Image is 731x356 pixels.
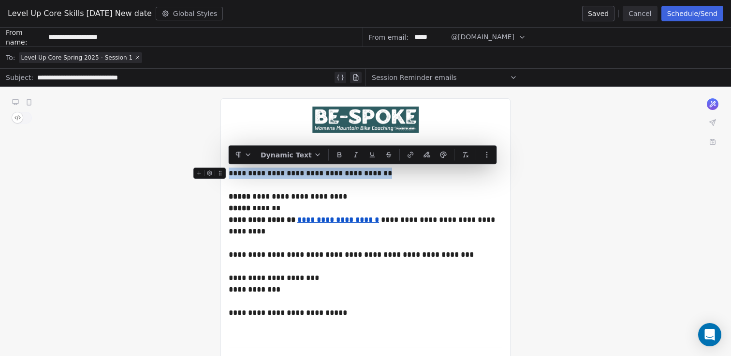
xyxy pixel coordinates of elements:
[6,53,15,62] span: To:
[156,7,223,20] button: Global Styles
[6,73,33,85] span: Subject:
[6,28,44,47] span: From name:
[623,6,657,21] button: Cancel
[369,32,409,42] span: From email:
[451,32,514,42] span: @[DOMAIN_NAME]
[661,6,723,21] button: Schedule/Send
[698,323,721,346] div: Open Intercom Messenger
[8,8,152,19] span: Level Up Core Skills [DATE] New date
[257,148,325,162] button: Dynamic Text
[21,54,132,62] span: Level Up Core Spring 2025 - Session 1
[582,6,614,21] button: Saved
[372,73,457,82] span: Session Reminder emails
